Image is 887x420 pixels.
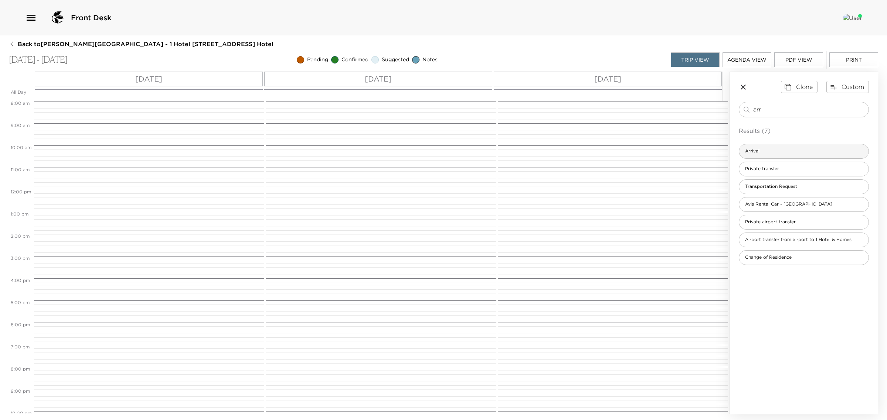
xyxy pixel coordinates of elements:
span: 6:00 PM [9,322,32,327]
input: Search for activities [753,105,866,114]
span: 9:00 PM [9,388,32,394]
img: User [843,14,862,21]
span: Front Desk [71,13,112,23]
div: Transportation Request [739,179,869,194]
span: Suggested [382,56,409,63]
button: Trip View [671,52,720,67]
span: Transportation Request [739,183,803,190]
span: 2:00 PM [9,233,31,239]
span: 8:00 PM [9,366,32,372]
span: 10:00 AM [9,145,33,150]
span: Confirmed [341,56,368,63]
div: Private transfer [739,162,869,176]
p: Results (7) [739,126,869,135]
span: Private airport transfer [739,219,802,225]
button: [DATE] [264,72,492,86]
button: [DATE] [494,72,722,86]
span: 8:00 AM [9,100,31,106]
span: 10:00 PM [9,410,34,416]
span: Airport transfer from airport to 1 Hotel & Homes [739,237,857,243]
span: 3:00 PM [9,255,31,261]
button: Print [829,52,878,67]
div: Arrival [739,144,869,159]
p: [DATE] [135,73,162,85]
span: 9:00 AM [9,123,31,128]
button: Clone [781,81,818,93]
div: Change of Residence [739,250,869,265]
span: 4:00 PM [9,278,32,283]
span: 7:00 PM [9,344,31,350]
span: 1:00 PM [9,211,30,217]
img: logo [49,9,67,27]
p: All Day [11,89,32,96]
button: Back to[PERSON_NAME][GEOGRAPHIC_DATA] - 1 Hotel [STREET_ADDRESS] Hotel [9,40,273,48]
span: Back to [PERSON_NAME][GEOGRAPHIC_DATA] - 1 Hotel [STREET_ADDRESS] Hotel [18,40,273,48]
button: Custom [826,81,869,93]
p: [DATE] [594,73,621,85]
span: Notes [422,56,438,63]
p: [DATE] - [DATE] [9,55,68,65]
p: [DATE] [365,73,392,85]
span: 5:00 PM [9,300,31,305]
div: Private airport transfer [739,215,869,230]
div: Avis Rental Car - [GEOGRAPHIC_DATA] [739,197,869,212]
span: 12:00 PM [9,189,33,194]
div: Airport transfer from airport to 1 Hotel & Homes [739,233,869,247]
span: Avis Rental Car - [GEOGRAPHIC_DATA] [739,201,838,207]
span: Change of Residence [739,254,798,261]
span: Arrival [739,148,765,154]
button: PDF View [774,52,823,67]
span: Pending [307,56,328,63]
span: Private transfer [739,166,785,172]
button: Agenda View [723,52,771,67]
button: [DATE] [35,72,263,86]
span: 11:00 AM [9,167,31,172]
